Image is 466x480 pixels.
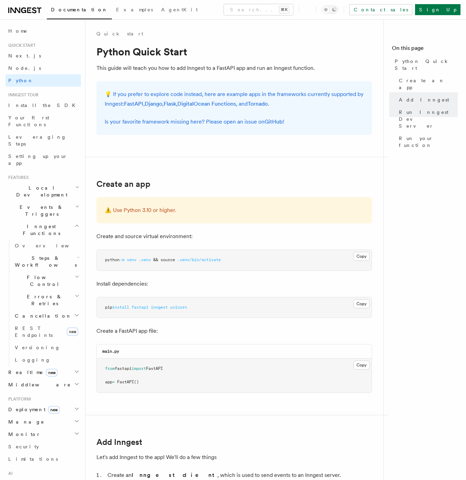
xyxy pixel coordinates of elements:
[279,6,289,13] kbd: ⌘K
[115,366,132,371] span: fastapi
[8,153,68,166] span: Setting up your app
[6,428,81,440] button: Monitor
[96,30,143,37] a: Quick start
[48,406,60,414] span: new
[8,65,41,71] span: Node.js
[105,380,112,384] span: app
[6,184,75,198] span: Local Development
[132,366,146,371] span: import
[6,150,81,169] a: Setting up your app
[177,100,236,107] a: DigitalOcean Functions
[146,366,163,371] span: FastAPI
[6,440,81,453] a: Security
[6,223,74,237] span: Inngest Functions
[112,2,157,19] a: Examples
[12,252,81,271] button: Steps & Workflows
[105,470,372,480] li: Create an , which is used to send events to an Inngest server.
[12,354,81,366] a: Logging
[8,444,39,449] span: Security
[399,109,458,129] span: Run Inngest Dev Server
[15,345,60,350] span: Versioning
[8,53,41,58] span: Next.js
[6,74,81,87] a: Python
[124,100,143,107] a: FastAPI
[392,55,458,74] a: Python Quick Start
[6,25,81,37] a: Home
[12,322,81,341] a: REST Endpointsnew
[105,257,120,262] span: python
[349,4,412,15] a: Contact sales
[6,471,13,476] span: AI
[6,416,81,428] button: Manage
[96,452,372,462] p: Let's add Inngest to the app! We'll do a few things
[164,100,176,107] a: Flask
[12,310,81,322] button: Cancellation
[160,257,175,262] span: source
[132,305,148,310] span: fastapi
[105,205,364,215] p: ⚠️ Use Python 3.10 or higher.
[353,361,370,370] button: Copy
[96,63,372,73] p: This guide will teach you how to add Inngest to a FastAPI app and run an Inngest function.
[396,94,458,106] a: Add Inngest
[395,58,458,72] span: Python Quick Start
[105,366,115,371] span: from
[127,257,136,262] span: venv
[6,378,81,391] button: Middleware
[399,135,458,149] span: Run your function
[12,293,75,307] span: Errors & Retries
[265,118,283,125] a: GitHub
[12,239,81,252] a: Overview
[396,132,458,151] a: Run your function
[6,204,75,217] span: Events & Triggers
[170,305,187,310] span: uvicorn
[96,437,142,447] a: Add Inngest
[6,366,81,378] button: Realtimenew
[151,305,168,310] span: inngest
[6,396,31,402] span: Platform
[6,369,58,376] span: Realtime
[8,28,28,34] span: Home
[145,100,162,107] a: Django
[8,134,66,147] span: Leveraging Steps
[6,220,81,239] button: Inngest Functions
[6,403,81,416] button: Deploymentnew
[46,369,58,376] span: new
[96,179,151,189] a: Create an app
[161,7,198,12] span: AgentKit
[47,2,112,19] a: Documentation
[96,45,372,58] h1: Python Quick Start
[399,96,449,103] span: Add Inngest
[396,106,458,132] a: Run Inngest Dev Server
[6,239,81,366] div: Inngest Functions
[396,74,458,94] a: Create an app
[6,418,44,425] span: Manage
[177,257,221,262] span: .venv/bin/activate
[105,305,112,310] span: pip
[15,357,51,363] span: Logging
[116,7,153,12] span: Examples
[102,349,119,354] code: main.py
[105,117,364,127] p: Is your favorite framework missing here? Please open an issue on !
[6,99,81,111] a: Install the SDK
[157,2,202,19] a: AgentKit
[6,111,81,131] a: Your first Functions
[399,77,458,91] span: Create an app
[132,472,217,478] strong: Inngest client
[15,243,86,248] span: Overview
[6,201,81,220] button: Events & Triggers
[134,380,139,384] span: ()
[6,43,35,48] span: Quick start
[8,115,49,127] span: Your first Functions
[415,4,460,15] a: Sign Up
[12,290,81,310] button: Errors & Retries
[67,328,78,336] span: new
[153,257,158,262] span: &&
[96,279,372,289] p: Install dependencies:
[224,4,293,15] button: Search...⌘K
[139,257,151,262] span: .venv
[112,305,129,310] span: install
[353,252,370,261] button: Copy
[12,341,81,354] a: Versioning
[6,92,39,98] span: Inngest tour
[6,62,81,74] a: Node.js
